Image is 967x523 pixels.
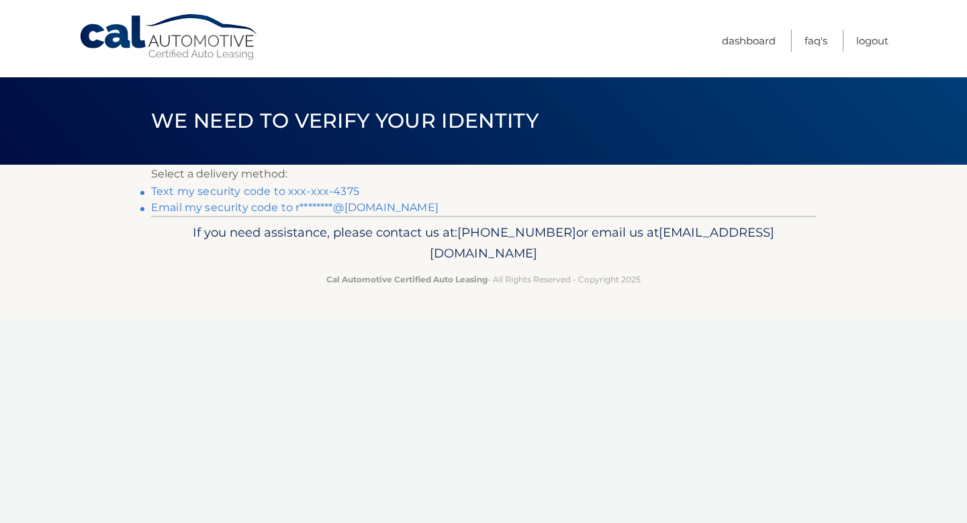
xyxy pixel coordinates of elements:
span: We need to verify your identity [151,108,539,133]
p: Select a delivery method: [151,165,816,184]
strong: Cal Automotive Certified Auto Leasing [326,274,488,284]
a: FAQ's [804,30,827,52]
a: Email my security code to r********@[DOMAIN_NAME] [151,201,439,214]
p: If you need assistance, please contact us at: or email us at [160,222,807,265]
span: [PHONE_NUMBER] [457,225,576,240]
p: - All Rights Reserved - Copyright 2025 [160,272,807,286]
a: Dashboard [722,30,776,52]
a: Cal Automotive [79,13,260,61]
a: Text my security code to xxx-xxx-4375 [151,185,359,198]
a: Logout [856,30,888,52]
